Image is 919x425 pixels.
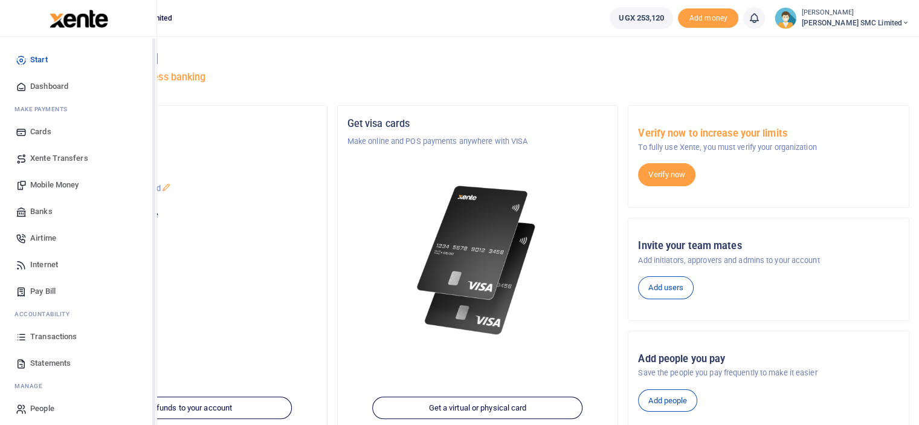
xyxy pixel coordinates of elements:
[373,397,583,420] a: Get a virtual or physical card
[30,126,51,138] span: Cards
[619,12,664,24] span: UGX 253,120
[56,209,317,221] p: Your current account balance
[10,323,147,350] a: Transactions
[30,403,54,415] span: People
[801,8,909,18] small: [PERSON_NAME]
[30,206,53,218] span: Banks
[30,357,71,369] span: Statements
[56,224,317,236] h5: UGX 253,120
[638,353,899,365] h5: Add people you pay
[10,395,147,422] a: People
[605,7,678,29] li: Wallet ballance
[10,278,147,305] a: Pay Bill
[775,7,796,29] img: profile-user
[10,73,147,100] a: Dashboard
[10,145,147,172] a: Xente Transfers
[347,135,608,148] p: Make online and POS payments anywhere with VISA
[30,259,58,271] span: Internet
[10,225,147,251] a: Airtime
[638,141,899,154] p: To fully use Xente, you must verify your organization
[56,164,317,177] h5: Account
[30,152,88,164] span: Xente Transfers
[48,13,108,22] a: logo-small logo-large logo-large
[21,105,68,114] span: ake Payments
[10,251,147,278] a: Internet
[610,7,673,29] a: UGX 253,120
[10,377,147,395] li: M
[10,350,147,377] a: Statements
[30,232,56,244] span: Airtime
[347,118,608,130] h5: Get visa cards
[10,47,147,73] a: Start
[30,80,68,92] span: Dashboard
[30,179,79,191] span: Mobile Money
[30,285,56,297] span: Pay Bill
[82,397,292,420] a: Add funds to your account
[50,10,108,28] img: logo-large
[56,183,317,195] p: [PERSON_NAME] SMC Limited
[413,177,543,345] img: xente-_physical_cards.png
[638,163,695,186] a: Verify now
[30,331,77,343] span: Transactions
[678,8,738,28] span: Add money
[10,100,147,118] li: M
[10,172,147,198] a: Mobile Money
[56,118,317,130] h5: Organization
[30,54,48,66] span: Start
[638,128,899,140] h5: Verify now to increase your limits
[638,389,697,412] a: Add people
[678,13,738,22] a: Add money
[56,135,317,148] p: Dawin Advisory SMC Limited
[10,198,147,225] a: Banks
[638,276,694,299] a: Add users
[678,8,738,28] li: Toup your wallet
[638,255,899,267] p: Add initiators, approvers and admins to your account
[10,118,147,145] a: Cards
[775,7,909,29] a: profile-user [PERSON_NAME] [PERSON_NAME] SMC Limited
[46,52,909,65] h4: Hello [PERSON_NAME]
[638,240,899,252] h5: Invite your team mates
[801,18,909,28] span: [PERSON_NAME] SMC Limited
[638,367,899,379] p: Save the people you pay frequently to make it easier
[21,381,43,391] span: anage
[46,71,909,83] h5: Welcome to better business banking
[24,310,69,319] span: countability
[10,305,147,323] li: Ac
